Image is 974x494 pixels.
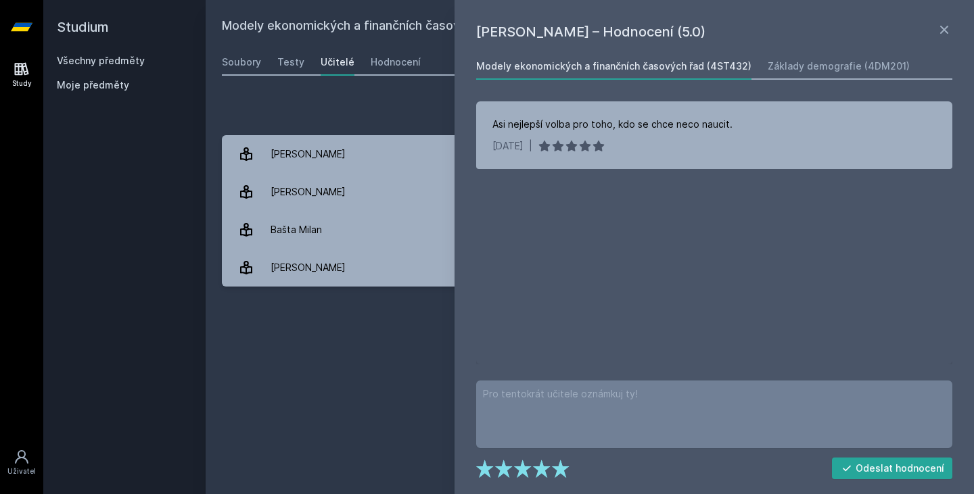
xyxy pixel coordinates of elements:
[3,54,41,95] a: Study
[222,173,958,211] a: [PERSON_NAME] 4 hodnocení 5.0
[222,135,958,173] a: [PERSON_NAME] 5 hodnocení 3.6
[57,55,145,66] a: Všechny předměty
[271,141,346,168] div: [PERSON_NAME]
[492,118,733,131] div: Asi nejlepší volba pro toho, kdo se chce neco naucit.
[222,249,958,287] a: [PERSON_NAME] 1 hodnocení 5.0
[3,442,41,483] a: Uživatel
[371,55,421,69] div: Hodnocení
[529,139,532,153] div: |
[321,55,354,69] div: Učitelé
[7,466,36,476] div: Uživatel
[222,211,958,249] a: Bašta Milan 6 hodnocení 5.0
[222,55,261,69] div: Soubory
[277,49,304,76] a: Testy
[57,78,129,92] span: Moje předměty
[321,49,354,76] a: Učitelé
[12,78,32,89] div: Study
[277,55,304,69] div: Testy
[371,49,421,76] a: Hodnocení
[222,16,806,38] h2: Modely ekonomických a finančních časových řad (4ST432)
[492,139,524,153] div: [DATE]
[271,216,322,243] div: Bašta Milan
[222,49,261,76] a: Soubory
[271,254,346,281] div: [PERSON_NAME]
[271,178,346,205] div: [PERSON_NAME]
